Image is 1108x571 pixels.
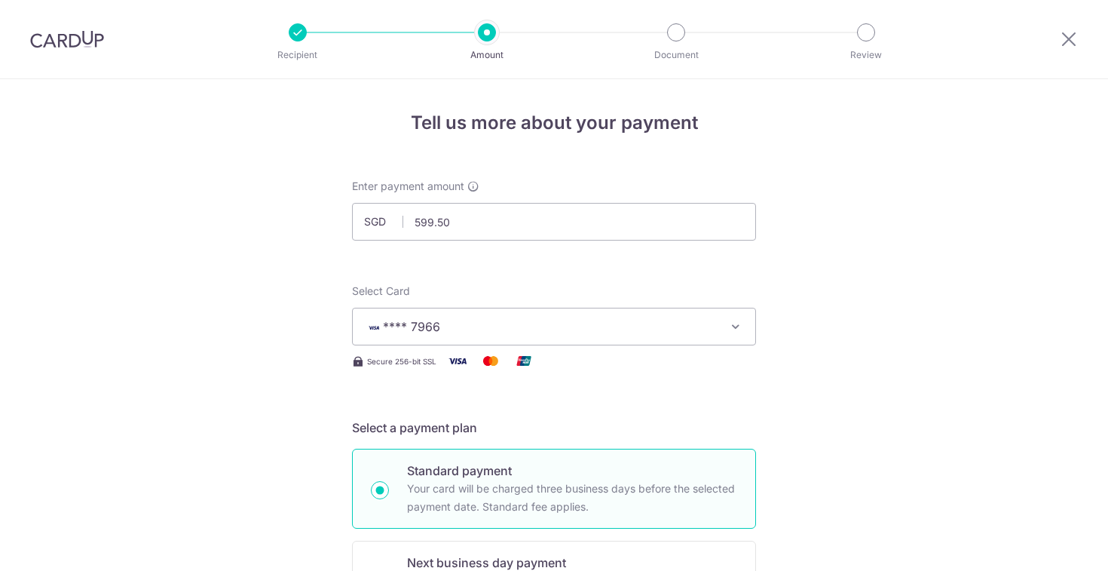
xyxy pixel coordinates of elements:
[352,109,756,137] h4: Tell us more about your payment
[30,30,104,48] img: CardUp
[810,48,922,63] p: Review
[407,462,737,480] p: Standard payment
[431,48,543,63] p: Amount
[352,179,464,194] span: Enter payment amount
[242,48,354,63] p: Recipient
[442,352,473,370] img: Visa
[352,419,756,437] h5: Select a payment plan
[620,48,732,63] p: Document
[509,352,539,370] img: Union Pay
[407,480,737,516] p: Your card will be charged three business days before the selected payment date. Standard fee appl...
[476,352,506,370] img: Mastercard
[365,322,383,333] img: VISA
[364,214,403,229] span: SGD
[367,355,436,367] span: Secure 256-bit SSL
[352,284,410,297] span: translation missing: en.payables.payment_networks.credit_card.summary.labels.select_card
[352,203,756,241] input: 0.00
